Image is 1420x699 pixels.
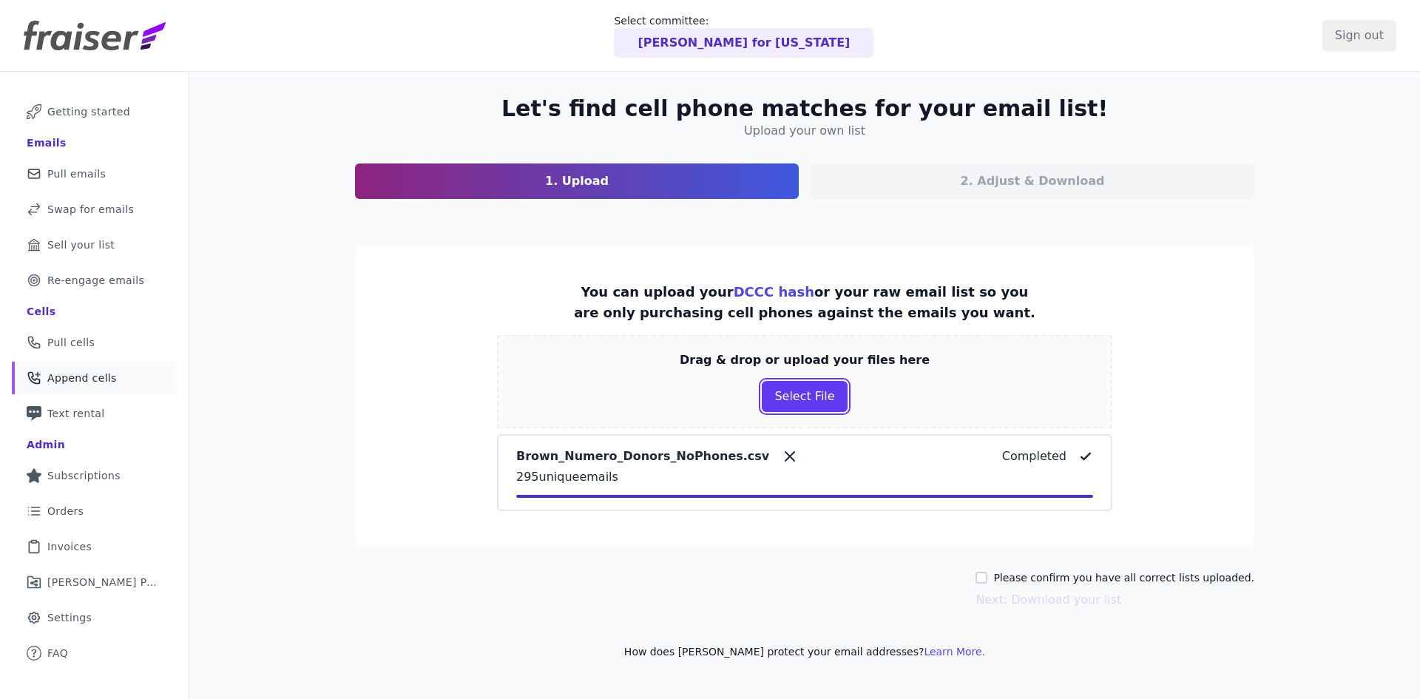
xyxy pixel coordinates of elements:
span: Invoices [47,539,92,554]
a: Sell your list [12,229,177,261]
a: Swap for emails [12,193,177,226]
span: Orders [47,504,84,519]
span: Sell your list [47,237,115,252]
a: Pull emails [12,158,177,190]
p: 295 unique emails [516,468,1093,486]
div: Cells [27,304,55,319]
p: Select committee: [614,13,873,28]
span: Append cells [47,371,117,385]
button: Select File [762,381,847,412]
img: Fraiser Logo [24,21,166,50]
span: [PERSON_NAME] Performance [47,575,159,590]
a: Text rental [12,397,177,430]
span: Re-engage emails [47,273,144,288]
div: Emails [27,135,67,150]
span: Subscriptions [47,468,121,483]
a: Settings [12,601,177,634]
span: Swap for emails [47,202,134,217]
div: Admin [27,437,65,452]
p: [PERSON_NAME] for [US_STATE] [638,34,850,52]
a: Append cells [12,362,177,394]
label: Please confirm you have all correct lists uploaded. [993,570,1254,585]
span: Pull cells [47,335,95,350]
a: DCCC hash [734,284,814,300]
p: Completed [1002,448,1066,465]
span: FAQ [47,646,68,661]
a: [PERSON_NAME] Performance [12,566,177,598]
a: Subscriptions [12,459,177,492]
p: 2. Adjust & Download [961,172,1105,190]
p: Brown_Numero_Donors_NoPhones.csv [516,448,769,465]
a: Invoices [12,530,177,563]
p: Drag & drop or upload your files here [680,351,930,369]
span: Settings [47,610,92,625]
button: Learn More. [924,644,985,659]
p: How does [PERSON_NAME] protect your email addresses? [355,644,1254,659]
a: Select committee: [PERSON_NAME] for [US_STATE] [614,13,873,58]
p: You can upload your or your raw email list so you are only purchasing cell phones against the ema... [574,282,1035,323]
span: Text rental [47,406,105,421]
span: Pull emails [47,166,106,181]
p: 1. Upload [545,172,609,190]
a: Getting started [12,95,177,128]
h4: Upload your own list [744,122,865,140]
input: Sign out [1322,20,1396,51]
span: Getting started [47,104,130,119]
a: 1. Upload [355,163,799,199]
a: Pull cells [12,326,177,359]
a: Re-engage emails [12,264,177,297]
button: Next: Download your list [976,591,1121,609]
a: FAQ [12,637,177,669]
h2: Let's find cell phone matches for your email list! [501,95,1108,122]
a: Orders [12,495,177,527]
